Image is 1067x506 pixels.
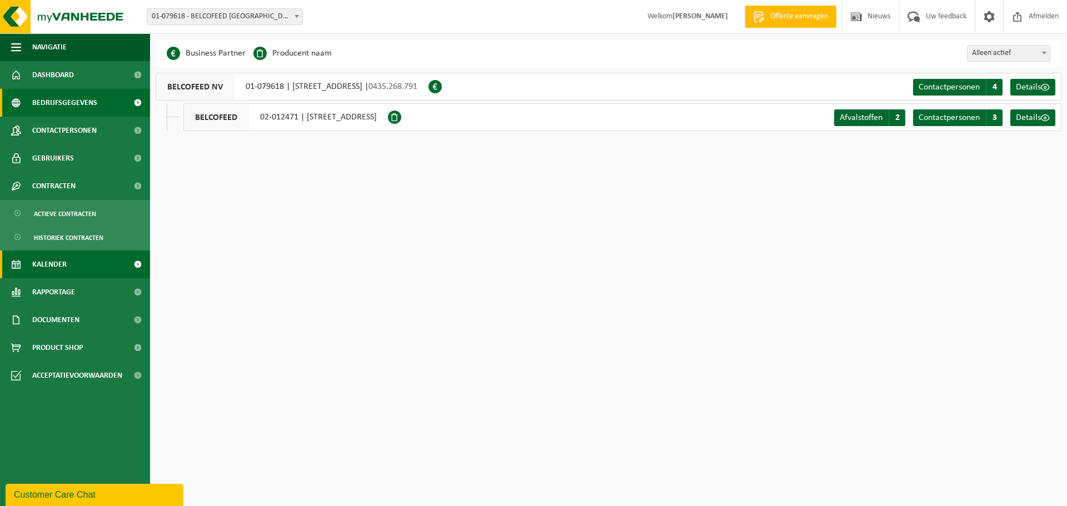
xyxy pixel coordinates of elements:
a: Contactpersonen 4 [913,79,1003,96]
div: 01-079618 | [STREET_ADDRESS] | [156,73,428,101]
span: Historiek contracten [34,227,103,248]
span: Kalender [32,251,67,278]
span: Details [1016,83,1041,92]
span: 01-079618 - BELCOFEED NV - ANTWERPEN [147,9,302,24]
a: Contactpersonen 3 [913,109,1003,126]
a: Actieve contracten [3,203,147,224]
span: Contactpersonen [919,113,980,122]
span: Navigatie [32,33,67,61]
span: Rapportage [32,278,75,306]
span: Documenten [32,306,79,334]
span: 2 [889,109,905,126]
span: 0435.268.791 [368,82,417,91]
span: Product Shop [32,334,83,362]
span: 01-079618 - BELCOFEED NV - ANTWERPEN [147,8,303,25]
iframe: chat widget [6,482,186,506]
a: Details [1010,79,1055,96]
a: Offerte aanvragen [745,6,836,28]
div: 02-012471 | [STREET_ADDRESS] [183,103,388,131]
a: Historiek contracten [3,227,147,248]
span: Offerte aanvragen [767,11,831,22]
li: Producent naam [253,45,332,62]
span: BELCOFEED [184,104,249,131]
a: Details [1010,109,1055,126]
strong: [PERSON_NAME] [672,12,728,21]
span: Gebruikers [32,144,74,172]
a: Afvalstoffen 2 [834,109,905,126]
span: Contactpersonen [919,83,980,92]
span: Alleen actief [968,46,1050,61]
span: Dashboard [32,61,74,89]
span: Acceptatievoorwaarden [32,362,122,389]
span: Details [1016,113,1041,122]
span: Afvalstoffen [840,113,882,122]
span: BELCOFEED NV [156,73,235,100]
span: Bedrijfsgegevens [32,89,97,117]
li: Business Partner [167,45,246,62]
span: Contracten [32,172,76,200]
span: Alleen actief [967,45,1050,62]
span: 4 [986,79,1003,96]
span: 3 [986,109,1003,126]
span: Contactpersonen [32,117,97,144]
span: Actieve contracten [34,203,96,224]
